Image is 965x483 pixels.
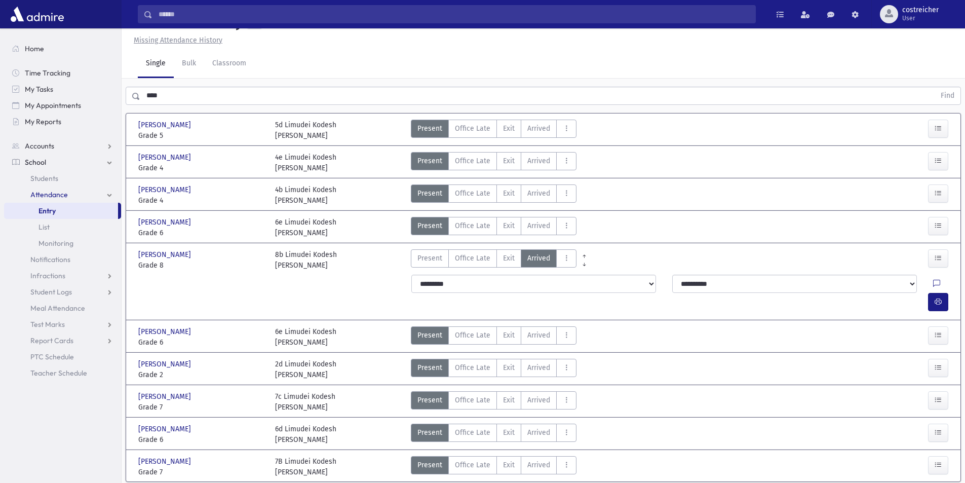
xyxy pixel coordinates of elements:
[503,123,515,134] span: Exit
[503,362,515,373] span: Exit
[152,5,755,23] input: Search
[527,123,550,134] span: Arrived
[527,188,550,199] span: Arrived
[138,434,265,445] span: Grade 6
[503,427,515,438] span: Exit
[4,251,121,268] a: Notifications
[25,85,53,94] span: My Tasks
[411,424,576,445] div: AttTypes
[25,68,70,78] span: Time Tracking
[527,220,550,231] span: Arrived
[417,427,442,438] span: Present
[138,260,265,271] span: Grade 8
[455,427,490,438] span: Office Late
[204,50,254,78] a: Classroom
[411,120,576,141] div: AttTypes
[138,50,174,78] a: Single
[503,395,515,405] span: Exit
[527,362,550,373] span: Arrived
[138,391,193,402] span: [PERSON_NAME]
[527,330,550,341] span: Arrived
[417,253,442,264] span: Present
[411,217,576,238] div: AttTypes
[30,336,73,345] span: Report Cards
[138,217,193,228] span: [PERSON_NAME]
[30,368,87,378] span: Teacher Schedule
[503,330,515,341] span: Exit
[417,156,442,166] span: Present
[30,255,70,264] span: Notifications
[138,130,265,141] span: Grade 5
[30,174,58,183] span: Students
[455,156,490,166] span: Office Late
[411,326,576,348] div: AttTypes
[4,332,121,349] a: Report Cards
[25,117,61,126] span: My Reports
[417,220,442,231] span: Present
[25,141,54,151] span: Accounts
[138,424,193,434] span: [PERSON_NAME]
[4,41,121,57] a: Home
[138,163,265,173] span: Grade 4
[174,50,204,78] a: Bulk
[455,123,490,134] span: Office Late
[25,101,81,110] span: My Appointments
[25,44,44,53] span: Home
[30,304,85,313] span: Meal Attendance
[25,158,46,167] span: School
[503,156,515,166] span: Exit
[417,188,442,199] span: Present
[138,467,265,477] span: Grade 7
[8,4,66,24] img: AdmirePro
[527,395,550,405] span: Arrived
[275,359,336,380] div: 2d Limudei Kodesh [PERSON_NAME]
[455,395,490,405] span: Office Late
[455,330,490,341] span: Office Late
[4,219,121,235] a: List
[275,184,336,206] div: 4b Limudei Kodesh [PERSON_NAME]
[411,456,576,477] div: AttTypes
[4,138,121,154] a: Accounts
[130,36,222,45] a: Missing Attendance History
[138,369,265,380] span: Grade 2
[4,316,121,332] a: Test Marks
[935,87,960,104] button: Find
[4,349,121,365] a: PTC Schedule
[275,326,336,348] div: 6e Limudei Kodesh [PERSON_NAME]
[30,287,72,296] span: Student Logs
[138,195,265,206] span: Grade 4
[138,326,193,337] span: [PERSON_NAME]
[275,217,336,238] div: 6e Limudei Kodesh [PERSON_NAME]
[503,253,515,264] span: Exit
[527,253,550,264] span: Arrived
[4,203,118,219] a: Entry
[275,424,336,445] div: 6d Limudei Kodesh [PERSON_NAME]
[417,395,442,405] span: Present
[275,152,336,173] div: 4e Limudei Kodesh [PERSON_NAME]
[455,220,490,231] span: Office Late
[455,188,490,199] span: Office Late
[455,253,490,264] span: Office Late
[38,206,56,215] span: Entry
[30,352,74,361] span: PTC Schedule
[275,120,336,141] div: 5d Limudei Kodesh [PERSON_NAME]
[38,239,73,248] span: Monitoring
[30,320,65,329] span: Test Marks
[4,154,121,170] a: School
[417,460,442,470] span: Present
[417,123,442,134] span: Present
[527,427,550,438] span: Arrived
[902,6,939,14] span: costreicher
[275,249,337,271] div: 8b Limudei Kodesh [PERSON_NAME]
[275,391,335,413] div: 7c Limudei Kodesh [PERSON_NAME]
[138,456,193,467] span: [PERSON_NAME]
[4,235,121,251] a: Monitoring
[275,456,336,477] div: 7B Limudei Kodesh [PERSON_NAME]
[138,249,193,260] span: [PERSON_NAME]
[417,330,442,341] span: Present
[411,359,576,380] div: AttTypes
[4,300,121,316] a: Meal Attendance
[411,152,576,173] div: AttTypes
[4,365,121,381] a: Teacher Schedule
[455,460,490,470] span: Office Late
